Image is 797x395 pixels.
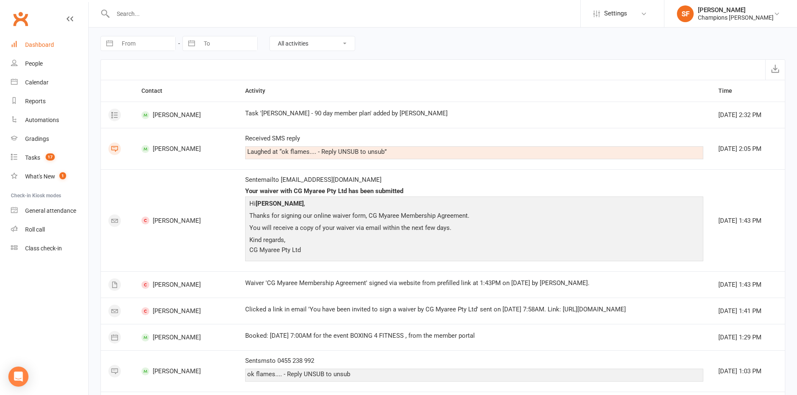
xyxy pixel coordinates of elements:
a: People [11,54,88,73]
a: Clubworx [10,8,31,29]
span: Sent email to [EMAIL_ADDRESS][DOMAIN_NAME] [245,176,382,183]
span: [PERSON_NAME] [141,334,230,341]
div: Calendar [25,79,49,86]
div: [DATE] 2:32 PM [718,112,777,119]
div: Gradings [25,135,49,142]
span: [PERSON_NAME] [141,307,230,315]
div: Your waiver with CG Myaree Pty Ltd has been submitted [245,188,703,195]
div: Reports [25,98,46,104]
span: Sent sms to 0455 238 992 [245,357,314,364]
div: [DATE] 1:03 PM [718,368,777,375]
div: [DATE] 2:05 PM [718,145,777,153]
div: Waiver 'CG Myaree Membership Agreement' signed via website from prefilled link at 1:43PM on [DATE... [245,280,703,287]
th: Contact [134,80,238,102]
a: Automations [11,111,88,130]
div: Automations [25,117,59,123]
a: Class kiosk mode [11,239,88,258]
a: Tasks 17 [11,148,88,167]
div: Open Intercom Messenger [8,367,28,387]
p: You will receive a copy of your waiver via email within the next few days. [247,223,701,235]
p: Hi , [247,199,701,211]
div: What's New [25,173,55,180]
a: Calendar [11,73,88,92]
input: From [117,36,175,51]
input: To [199,36,257,51]
div: [DATE] 1:29 PM [718,334,777,341]
p: Kind regards, CG Myaree Pty Ltd [247,235,701,257]
input: Search... [110,8,581,20]
div: People [25,60,43,67]
th: Time [711,80,785,102]
div: Tasks [25,154,40,161]
div: Received SMS reply [245,135,703,142]
span: [PERSON_NAME] [141,145,230,153]
div: Dashboard [25,41,54,48]
div: General attendance [25,207,76,214]
strong: [PERSON_NAME] [256,200,304,207]
div: [DATE] 1:41 PM [718,308,777,315]
p: Thanks for signing our online waiver form, CG Myaree Membership Agreement. [247,211,701,223]
div: Class check-in [25,245,62,252]
div: [PERSON_NAME] [698,6,774,14]
span: 1 [59,172,66,179]
span: [PERSON_NAME] [141,111,230,119]
span: [PERSON_NAME] [141,217,230,224]
a: Reports [11,92,88,111]
span: Settings [604,4,627,23]
div: [DATE] 1:43 PM [718,217,777,224]
span: [PERSON_NAME] [141,367,230,375]
a: Dashboard [11,36,88,54]
div: SF [677,5,694,22]
span: [PERSON_NAME] [141,281,230,289]
div: Laughed at “ok flames.... - Reply UNSUB to unsub” [247,148,701,155]
th: Activity [238,80,711,102]
a: General attendance kiosk mode [11,201,88,220]
div: Task '[PERSON_NAME] - 90 day member plan' added by [PERSON_NAME] [245,110,703,117]
a: What's New1 [11,167,88,186]
div: Clicked a link in email 'You have been invited to sign a waiver by CG Myaree Pty Ltd' sent on [DA... [245,306,703,313]
div: Roll call [25,226,45,233]
div: [DATE] 1:43 PM [718,281,777,288]
a: Gradings [11,130,88,148]
div: ok flames.... - Reply UNSUB to unsub [247,371,701,378]
span: 17 [46,153,55,161]
div: Champions [PERSON_NAME] [698,14,774,21]
a: Roll call [11,220,88,239]
div: Booked: [DATE] 7:00AM for the event BOXING 4 FITNESS , from the member portal [245,332,703,339]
